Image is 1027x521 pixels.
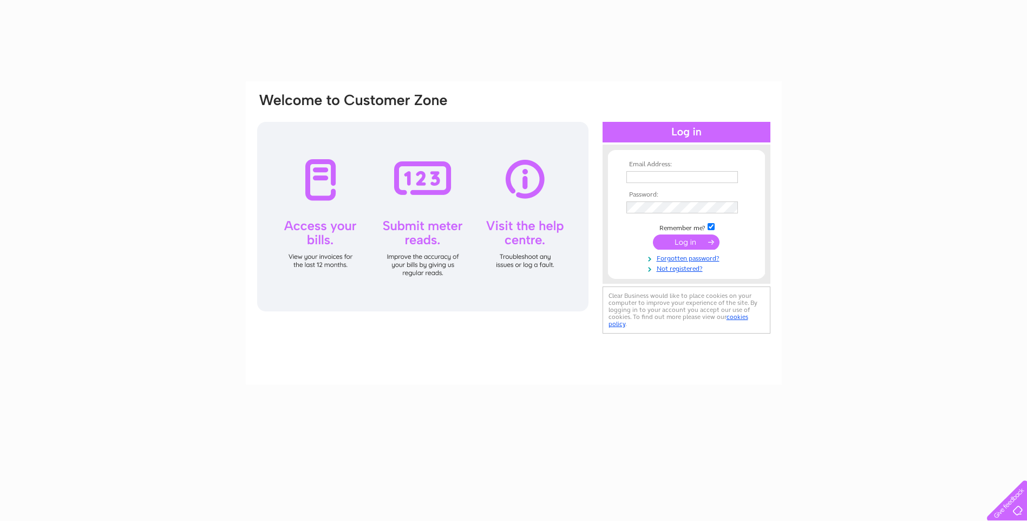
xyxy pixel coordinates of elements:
[624,191,749,199] th: Password:
[609,313,748,328] a: cookies policy
[603,286,770,334] div: Clear Business would like to place cookies on your computer to improve your experience of the sit...
[626,263,749,273] a: Not registered?
[653,235,719,250] input: Submit
[624,161,749,168] th: Email Address:
[626,252,749,263] a: Forgotten password?
[624,222,749,232] td: Remember me?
